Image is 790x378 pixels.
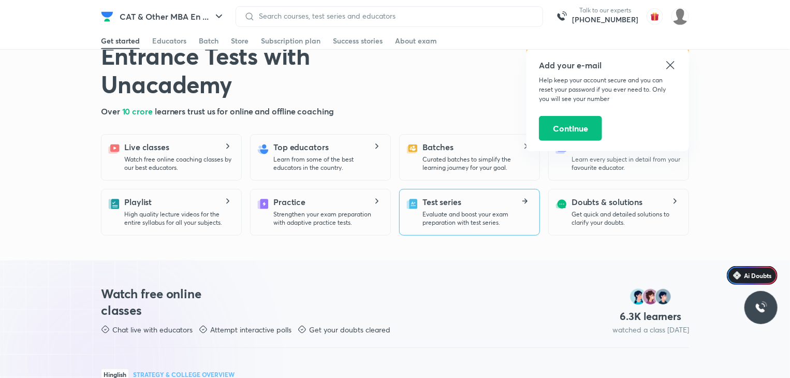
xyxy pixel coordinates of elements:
[273,210,382,227] p: Strengthen your exam preparation with adaptive practice tests.
[273,155,382,172] p: Learn from some of the best educators in the country.
[124,196,152,208] h5: Playlist
[101,106,122,117] span: Over
[539,59,677,71] h5: Add your e-mail
[261,33,320,49] a: Subscription plan
[273,141,329,153] h5: Top educators
[733,271,741,280] img: Icon
[231,33,248,49] a: Store
[539,76,677,104] p: Help keep your account secure and you can reset your password if you ever need to. Only you will ...
[152,36,186,46] div: Educators
[273,196,305,208] h5: Practice
[112,325,193,335] p: Chat live with educators
[101,10,113,23] img: Company Logo
[124,210,233,227] p: High quality lecture videos for the entire syllabus for all your subjects.
[572,155,680,172] p: Learn every subject in detail from your favourite educator.
[755,301,767,314] img: ttu
[333,36,383,46] div: Success stories
[612,325,689,335] p: watched a class [DATE]
[122,106,155,117] span: 10 crore
[647,8,663,25] img: avatar
[727,266,778,285] a: Ai Doubts
[572,196,643,208] h5: Doubts & solutions
[620,310,682,323] h4: 6.3 K learners
[124,141,169,153] h5: Live classes
[199,33,218,49] a: Batch
[309,325,390,335] p: Get your doubts cleared
[572,210,680,227] p: Get quick and detailed solutions to clarify your doubts.
[133,371,235,377] p: Strategy & College Overview
[101,33,140,49] a: Get started
[395,36,437,46] div: About exam
[572,6,638,14] p: Talk to our experts
[124,155,233,172] p: Watch free online coaching classes by our best educators.
[551,6,572,27] img: call-us
[113,6,231,27] button: CAT & Other MBA En ...
[572,14,638,25] a: [PHONE_NUMBER]
[261,36,320,46] div: Subscription plan
[231,36,248,46] div: Store
[671,8,689,25] img: Anish Raj
[422,155,531,172] p: Curated batches to simplify the learning journey for your goal.
[152,33,186,49] a: Educators
[422,141,453,153] h5: Batches
[101,285,221,318] h3: Watch free online classes
[255,12,534,20] input: Search courses, test series and educators
[333,33,383,49] a: Success stories
[101,36,140,46] div: Get started
[422,210,531,227] p: Evaluate and boost your exam preparation with test series.
[199,36,218,46] div: Batch
[155,106,334,117] span: learners trust us for online and offline coaching
[744,271,771,280] span: Ai Doubts
[539,116,602,141] button: Continue
[210,325,291,335] p: Attempt interactive polls
[395,33,437,49] a: About exam
[422,196,461,208] h5: Test series
[101,13,432,99] h1: Crack CAT & Other MBA Entrance Tests with Unacademy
